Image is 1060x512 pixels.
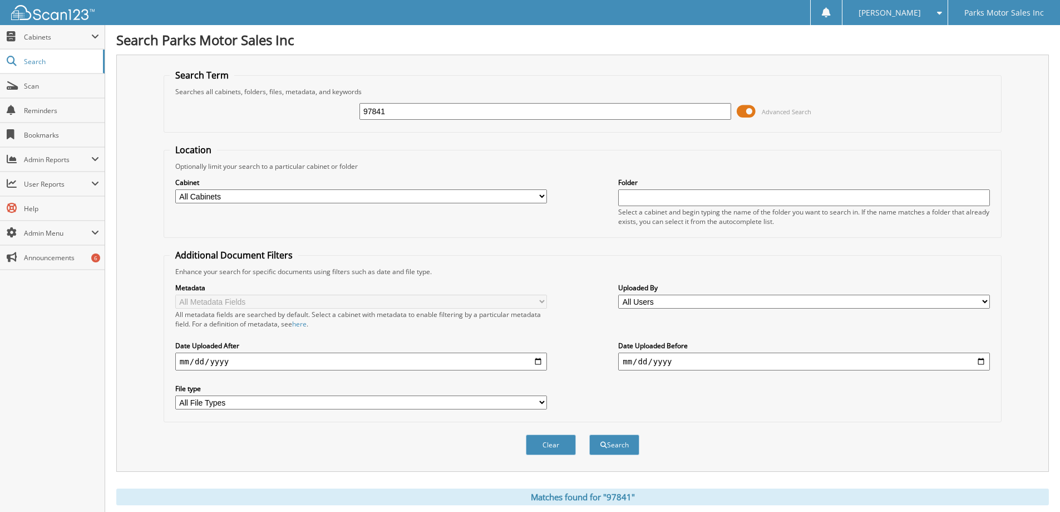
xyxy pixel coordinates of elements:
[24,204,99,213] span: Help
[618,207,990,226] div: Select a cabinet and begin typing the name of the folder you want to search in. If the name match...
[618,341,990,350] label: Date Uploaded Before
[170,267,995,276] div: Enhance your search for specific documents using filters such as date and file type.
[762,108,811,116] span: Advanced Search
[292,319,307,329] a: here
[24,228,91,238] span: Admin Menu
[964,9,1044,16] span: Parks Motor Sales Inc
[175,178,547,187] label: Cabinet
[170,162,995,171] div: Optionally limit your search to a particular cabinet or folder
[24,81,99,91] span: Scan
[170,144,217,156] legend: Location
[24,179,91,189] span: User Reports
[175,310,547,329] div: All metadata fields are searched by default. Select a cabinet with metadata to enable filtering b...
[175,384,547,393] label: File type
[170,69,234,81] legend: Search Term
[175,283,547,292] label: Metadata
[24,155,91,164] span: Admin Reports
[618,283,990,292] label: Uploaded By
[589,435,639,455] button: Search
[618,178,990,187] label: Folder
[170,249,298,261] legend: Additional Document Filters
[24,130,99,140] span: Bookmarks
[24,253,99,262] span: Announcements
[24,57,97,66] span: Search
[91,253,100,262] div: 6
[24,106,99,115] span: Reminders
[618,353,990,370] input: end
[170,87,995,96] div: Searches all cabinets, folders, files, metadata, and keywords
[24,32,91,42] span: Cabinets
[175,341,547,350] label: Date Uploaded After
[526,435,576,455] button: Clear
[859,9,921,16] span: [PERSON_NAME]
[116,489,1049,505] div: Matches found for "97841"
[116,31,1049,49] h1: Search Parks Motor Sales Inc
[175,353,547,370] input: start
[11,5,95,20] img: scan123-logo-white.svg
